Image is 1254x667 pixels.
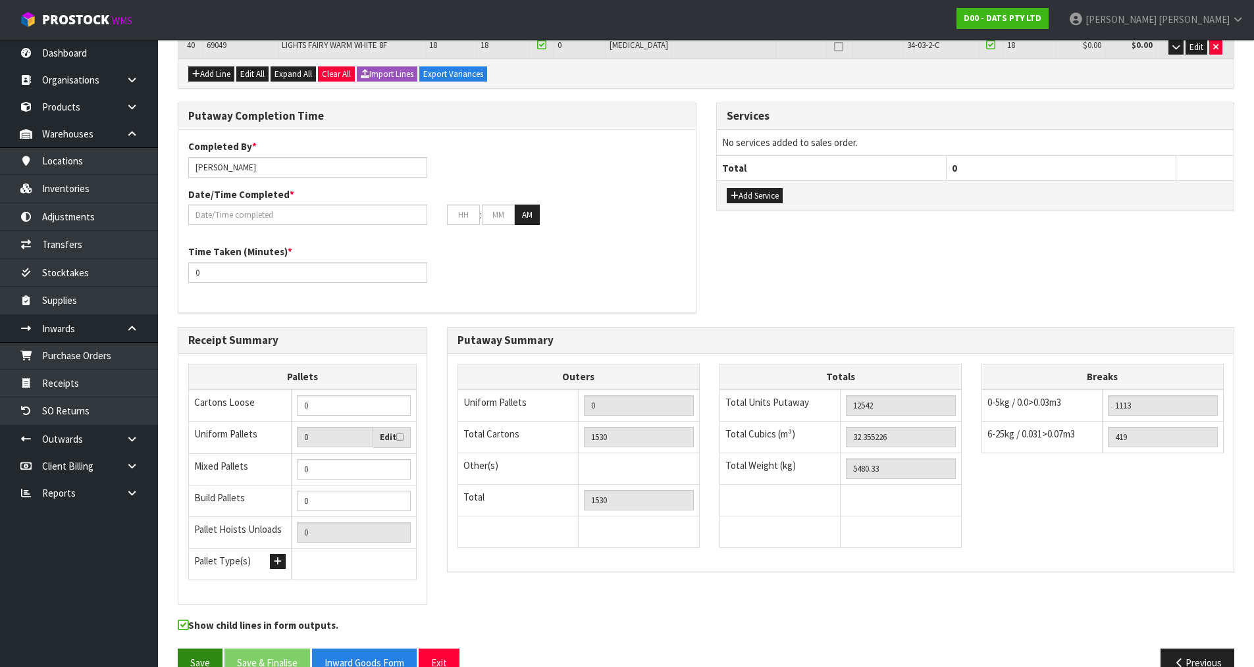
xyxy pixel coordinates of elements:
[1007,39,1015,51] span: 18
[956,8,1049,29] a: D00 - DATS PTY LTD
[584,427,694,447] input: OUTERS TOTAL = CTN
[719,453,841,485] td: Total Weight (kg)
[187,39,195,51] span: 40
[719,422,841,453] td: Total Cubics (m³)
[482,205,515,225] input: MM
[236,66,269,82] button: Edit All
[457,453,579,485] td: Other(s)
[297,522,411,543] input: UNIFORM P + MIXED P + BUILD P
[457,334,1224,347] h3: Putaway Summary
[719,364,961,389] th: Totals
[727,188,783,204] button: Add Service
[717,155,947,180] th: Total
[178,618,338,635] label: Show child lines in form outputs.
[188,139,257,153] label: Completed By
[188,334,417,347] h3: Receipt Summary
[1159,13,1230,26] span: [PERSON_NAME]
[515,205,540,226] button: AM
[297,427,373,447] input: Uniform Pallets
[189,422,292,454] td: Uniform Pallets
[457,364,699,389] th: Outers
[1189,41,1203,53] span: Edit
[981,364,1223,389] th: Breaks
[189,364,417,389] th: Pallets
[189,548,292,580] td: Pallet Type(s)
[727,110,1224,122] h3: Services
[987,428,1075,440] span: 6-25kg / 0.031>0.07m3
[274,68,312,80] span: Expand All
[987,396,1061,408] span: 0-5kg / 0.0>0.03m3
[610,39,668,51] span: [MEDICAL_DATA]
[189,516,292,548] td: Pallet Hoists Unloads
[188,66,234,82] button: Add Line
[188,110,686,122] h3: Putaway Completion Time
[318,66,355,82] button: Clear All
[297,459,411,480] input: Manual
[719,389,841,422] td: Total Units Putaway
[952,162,957,174] span: 0
[297,491,411,511] input: Manual
[282,39,387,51] span: LIGHTS FAIRY WARM WHITE 8F
[447,205,480,225] input: HH
[717,130,1234,155] td: No services added to sales order.
[207,39,226,51] span: 69049
[189,453,292,485] td: Mixed Pallets
[584,395,694,416] input: UNIFORM P LINES
[457,422,579,453] td: Total Cartons
[271,66,316,82] button: Expand All
[188,187,294,201] label: Date/Time Completed
[188,262,427,283] input: Time Taken
[457,485,579,516] td: Total
[457,389,579,422] td: Uniform Pallets
[419,66,487,82] button: Export Variances
[480,205,482,226] td: :
[189,485,292,516] td: Build Pallets
[188,205,427,225] input: Date/Time completed
[42,11,109,28] span: ProStock
[1085,13,1157,26] span: [PERSON_NAME]
[380,431,404,444] label: Edit
[964,12,1041,24] strong: D00 - DATS PTY LTD
[112,14,132,27] small: WMS
[1186,39,1207,55] button: Edit
[558,39,562,51] span: 0
[429,39,437,51] span: 18
[481,39,488,51] span: 18
[357,66,417,82] button: Import Lines
[1132,39,1153,51] strong: $0.00
[188,245,292,259] label: Time Taken (Minutes)
[1083,39,1101,51] span: $0.00
[297,395,411,416] input: Manual
[189,389,292,422] td: Cartons Loose
[20,11,36,28] img: cube-alt.png
[584,490,694,510] input: TOTAL PACKS
[907,39,940,51] span: 34-03-2-C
